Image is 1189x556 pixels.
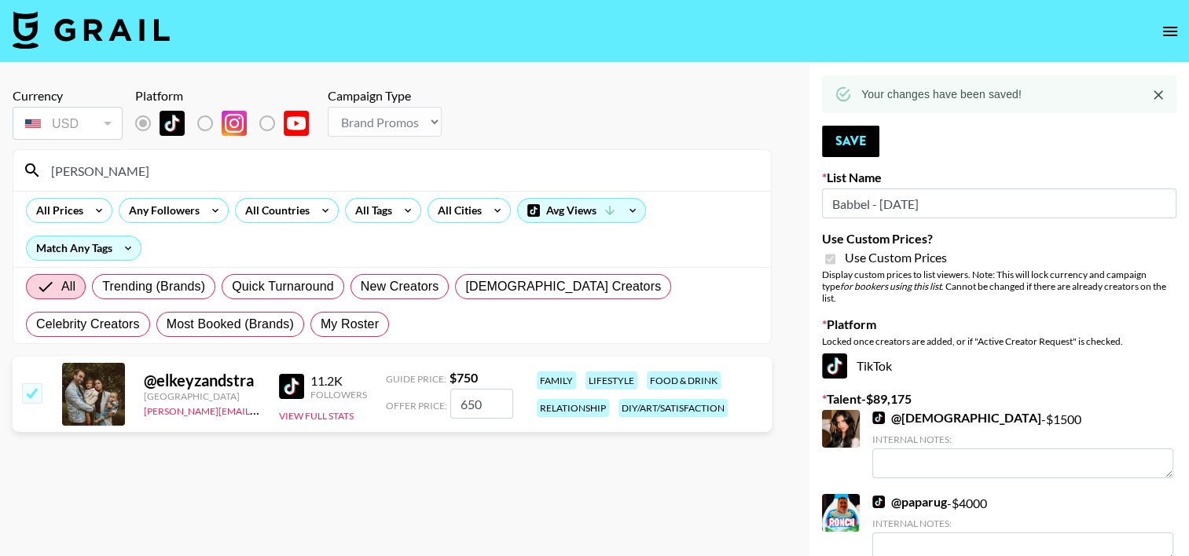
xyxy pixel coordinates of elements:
[160,111,185,136] img: TikTok
[13,11,170,49] img: Grail Talent
[647,371,721,390] div: food & drink
[36,315,140,334] span: Celebrity Creators
[822,269,1176,304] div: Display custom prices to list viewers. Note: This will lock currency and campaign type . Cannot b...
[328,88,442,104] div: Campaign Type
[822,231,1176,247] label: Use Custom Prices?
[27,199,86,222] div: All Prices
[135,88,321,104] div: Platform
[236,199,313,222] div: All Countries
[465,277,661,296] span: [DEMOGRAPHIC_DATA] Creators
[822,353,847,379] img: TikTok
[1154,16,1186,47] button: open drawer
[872,412,885,424] img: TikTok
[1147,83,1170,107] button: Close
[537,399,609,417] div: relationship
[167,315,294,334] span: Most Booked (Brands)
[518,199,645,222] div: Avg Views
[861,80,1022,108] div: Your changes have been saved!
[822,335,1176,347] div: Locked once creators are added, or if "Active Creator Request" is checked.
[144,402,451,417] a: [PERSON_NAME][EMAIL_ADDRESS][PERSON_NAME][DOMAIN_NAME]
[872,494,947,510] a: @paparug
[822,316,1176,332] label: Platform
[144,371,260,390] div: @ elkeyzandstra
[284,111,309,136] img: YouTube
[119,199,203,222] div: Any Followers
[872,518,1173,529] div: Internal Notes:
[872,410,1041,426] a: @[DEMOGRAPHIC_DATA]
[310,389,367,401] div: Followers
[537,371,576,390] div: family
[822,353,1176,379] div: TikTok
[310,373,367,389] div: 11.2K
[872,433,1173,445] div: Internal Notes:
[232,277,334,296] span: Quick Turnaround
[279,374,304,399] img: TikTok
[144,390,260,402] div: [GEOGRAPHIC_DATA]
[27,236,141,260] div: Match Any Tags
[822,391,1176,407] label: Talent - $ 89,175
[42,158,761,183] input: Search by User Name
[585,371,637,390] div: lifestyle
[61,277,75,296] span: All
[386,400,447,412] span: Offer Price:
[450,370,478,385] strong: $ 750
[13,88,123,104] div: Currency
[822,170,1176,185] label: List Name
[16,110,119,137] div: USD
[840,280,941,292] em: for bookers using this list
[386,373,446,385] span: Guide Price:
[872,410,1173,478] div: - $ 1500
[845,250,947,265] span: Use Custom Prices
[361,277,439,296] span: New Creators
[450,389,513,419] input: 750
[222,111,247,136] img: Instagram
[618,399,728,417] div: diy/art/satisfaction
[279,410,354,422] button: View Full Stats
[346,199,395,222] div: All Tags
[102,277,205,296] span: Trending (Brands)
[135,107,321,140] div: List locked to TikTok.
[428,199,485,222] div: All Cities
[872,496,885,508] img: TikTok
[321,315,379,334] span: My Roster
[822,126,879,157] button: Save
[13,104,123,143] div: Currency is locked to USD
